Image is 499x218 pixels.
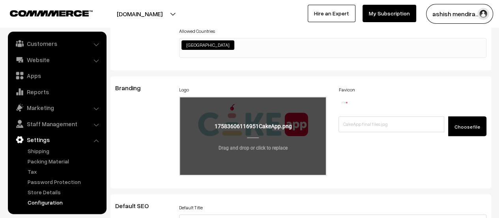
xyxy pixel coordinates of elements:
button: [DOMAIN_NAME] [89,4,190,24]
span: Choose file [454,124,480,130]
a: Password Protection [26,178,104,186]
a: Staff Management [10,117,104,131]
img: COMMMERCE [10,10,93,16]
a: Packing Material [26,157,104,165]
button: ashish mendira… [426,4,493,24]
label: Default Title [179,204,203,211]
a: Tax [26,167,104,176]
a: Configuration [26,198,104,207]
input: CakeApp final files.jpg [338,116,444,132]
a: Hire an Expert [308,5,355,22]
a: Customers [10,36,104,51]
a: Store Details [26,188,104,196]
a: Website [10,53,104,67]
a: Shipping [26,147,104,155]
label: Allowed Countries [179,28,215,35]
span: Default SEO [115,202,158,210]
a: Settings [10,133,104,147]
a: Reports [10,85,104,99]
a: COMMMERCE [10,8,79,17]
img: user [477,8,489,20]
label: Favicon [338,86,355,93]
label: Logo [179,86,189,93]
a: Marketing [10,100,104,115]
a: My Subscription [363,5,416,22]
li: India [181,40,234,50]
a: Apps [10,68,104,83]
img: 17583530801161CakeApp-final-files.jpg [338,97,350,108]
span: Branding [115,84,150,92]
